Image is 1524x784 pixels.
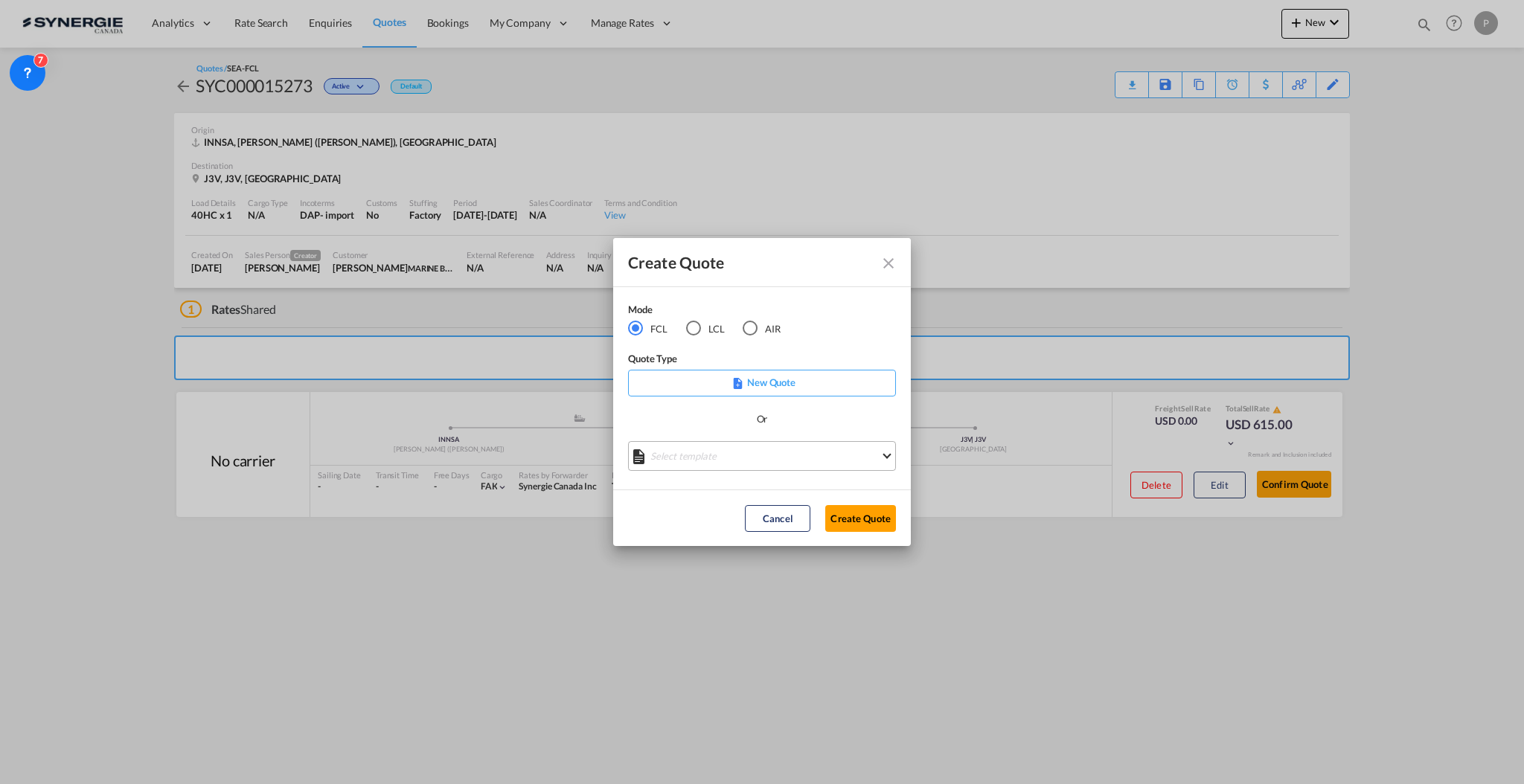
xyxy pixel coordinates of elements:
div: Or [757,411,768,426]
md-radio-button: AIR [743,321,781,337]
button: Create Quote [825,505,896,532]
md-radio-button: FCL [628,321,667,337]
button: Cancel [745,505,810,532]
p: New Quote [633,375,891,390]
div: Create Quote [628,253,869,271]
button: Close dialog [874,248,900,275]
div: Quote Type [628,351,896,370]
div: Mode [628,302,799,321]
div: New Quote [628,370,896,396]
md-icon: Close dialog [880,254,897,272]
md-select: Select template [628,441,896,471]
md-dialog: Create QuoteModeFCL LCLAIR ... [613,238,911,547]
md-radio-button: LCL [686,321,725,337]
